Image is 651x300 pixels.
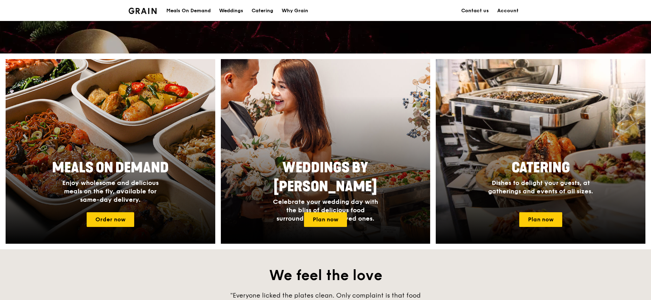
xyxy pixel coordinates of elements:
img: catering-card.e1cfaf3e.jpg [436,59,645,244]
a: Account [493,0,523,21]
img: Grain [129,8,157,14]
a: Plan now [519,212,562,227]
div: Why Grain [282,0,308,21]
img: meals-on-demand-card.d2b6f6db.png [6,59,215,244]
span: Meals On Demand [52,159,169,176]
a: Meals On DemandEnjoy wholesome and delicious meals on the fly, available for same-day delivery.Or... [6,59,215,244]
a: Why Grain [277,0,312,21]
span: Enjoy wholesome and delicious meals on the fly, available for same-day delivery. [62,179,159,203]
div: Catering [252,0,273,21]
a: CateringDishes to delight your guests, at gatherings and events of all sizes.Plan now [436,59,645,244]
span: Celebrate your wedding day with the bliss of delicious food surrounded by your loved ones. [273,198,378,222]
div: Meals On Demand [166,0,211,21]
span: Catering [512,159,570,176]
a: Contact us [457,0,493,21]
a: Weddings by [PERSON_NAME]Celebrate your wedding day with the bliss of delicious food surrounded b... [221,59,431,244]
div: Weddings [219,0,243,21]
a: Catering [247,0,277,21]
img: weddings-card.4f3003b8.jpg [221,59,431,244]
a: Order now [87,212,134,227]
a: Weddings [215,0,247,21]
span: Dishes to delight your guests, at gatherings and events of all sizes. [488,179,593,195]
span: Weddings by [PERSON_NAME] [274,159,377,195]
a: Plan now [304,212,347,227]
